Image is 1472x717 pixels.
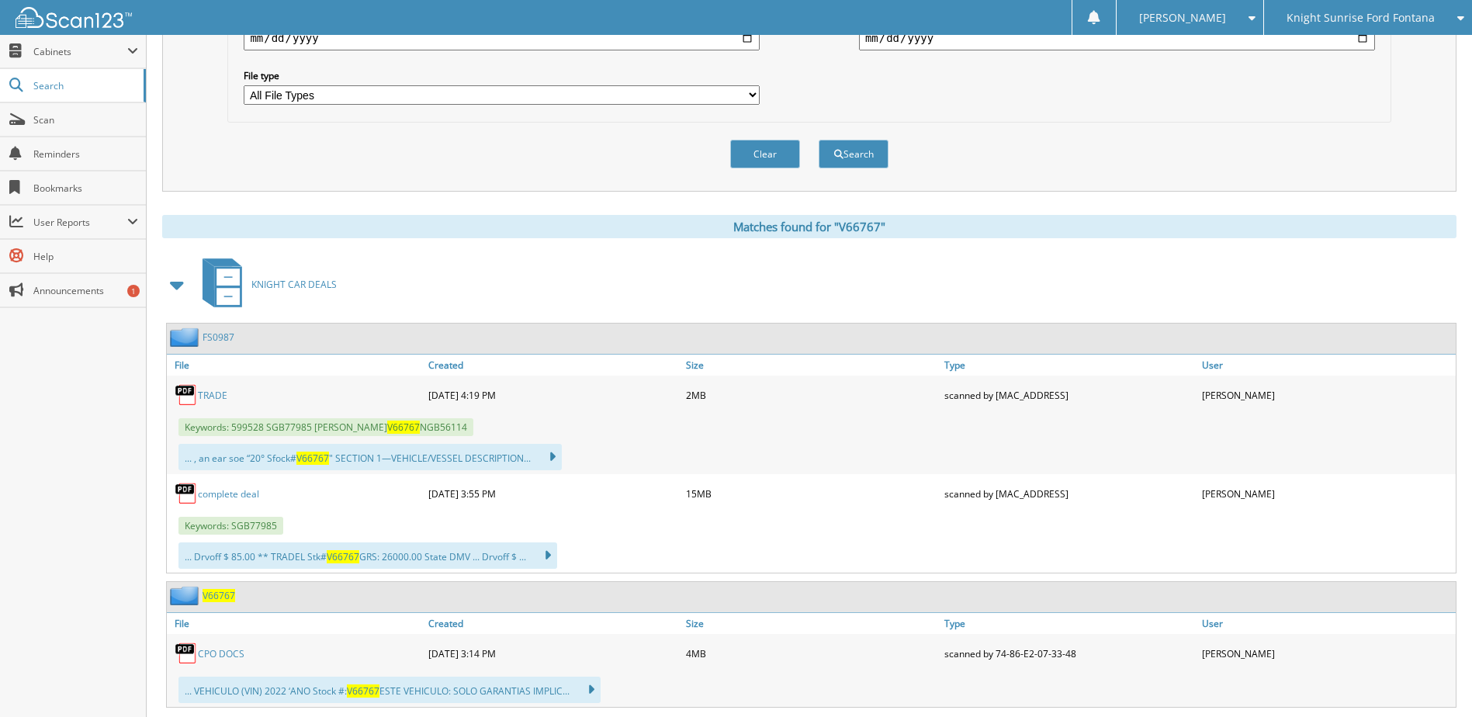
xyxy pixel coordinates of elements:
a: User [1198,613,1456,634]
span: V66767 [347,684,379,698]
span: V66767 [387,421,420,434]
a: CPO DOCS [198,647,244,660]
div: ... VEHICULO (VIN) 2022 ‘ANO Stock #: ESTE VEHICULO: SOLO GARANTIAS IMPLIC... [178,677,601,703]
a: Created [424,613,682,634]
span: Bookmarks [33,182,138,195]
span: [PERSON_NAME] [1139,13,1226,23]
a: User [1198,355,1456,376]
a: Type [940,355,1198,376]
a: Type [940,613,1198,634]
div: 15MB [682,478,940,509]
div: [DATE] 4:19 PM [424,379,682,410]
a: File [167,355,424,376]
a: Size [682,355,940,376]
a: TRADE [198,389,227,402]
input: start [244,26,760,50]
span: Keywords: SGB77985 [178,517,283,535]
div: ... , an ear soe “20° Sfock# " SECTION 1—VEHICLE/VESSEL DESCRIPTION... [178,444,562,470]
div: [PERSON_NAME] [1198,379,1456,410]
div: ... Drvoff $ 85.00 ** TRADEL Stk# GRS: 26000.00 State DMV ... Drvoff $ ... [178,542,557,569]
img: folder2.png [170,327,203,347]
div: 2MB [682,379,940,410]
div: 1 [127,285,140,297]
a: KNIGHT CAR DEALS [193,254,337,315]
a: File [167,613,424,634]
div: [DATE] 3:55 PM [424,478,682,509]
span: Scan [33,113,138,126]
span: Reminders [33,147,138,161]
div: 4MB [682,638,940,669]
img: PDF.png [175,642,198,665]
button: Clear [730,140,800,168]
a: FS0987 [203,331,234,344]
img: folder2.png [170,586,203,605]
div: [PERSON_NAME] [1198,478,1456,509]
img: PDF.png [175,482,198,505]
a: Created [424,355,682,376]
span: V66767 [296,452,329,465]
span: Announcements [33,284,138,297]
span: User Reports [33,216,127,229]
span: Help [33,250,138,263]
span: Cabinets [33,45,127,58]
label: File type [244,69,760,82]
a: V66767 [203,589,235,602]
div: Matches found for "V66767" [162,215,1456,238]
div: scanned by [MAC_ADDRESS] [940,379,1198,410]
button: Search [819,140,888,168]
span: Knight Sunrise Ford Fontana [1287,13,1435,23]
img: scan123-logo-white.svg [16,7,132,28]
img: PDF.png [175,383,198,407]
div: scanned by 74-86-E2-07-33-48 [940,638,1198,669]
div: scanned by [MAC_ADDRESS] [940,478,1198,509]
div: [PERSON_NAME] [1198,638,1456,669]
a: Size [682,613,940,634]
span: V66767 [327,550,359,563]
span: KNIGHT CAR DEALS [251,278,337,291]
span: Keywords: 599528 SGB77985 [PERSON_NAME] NGB56114 [178,418,473,436]
div: [DATE] 3:14 PM [424,638,682,669]
a: complete deal [198,487,259,501]
span: Search [33,79,136,92]
input: end [859,26,1375,50]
